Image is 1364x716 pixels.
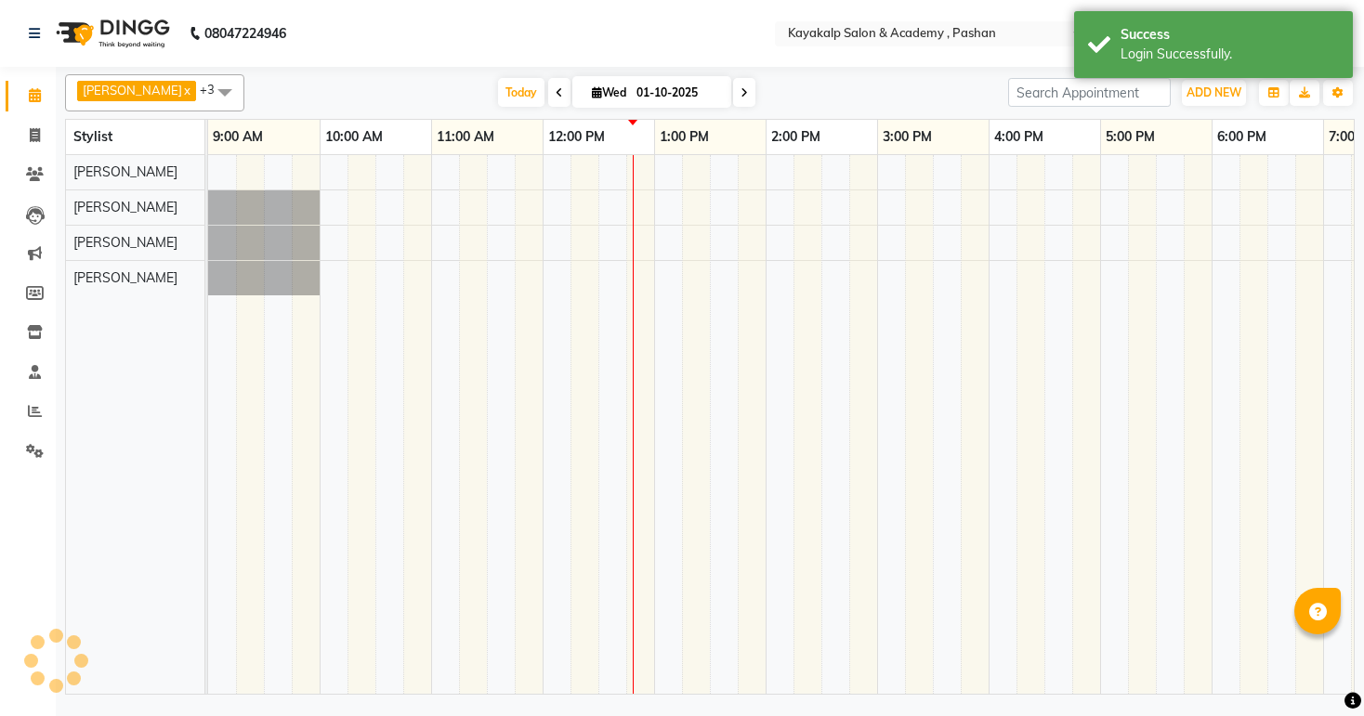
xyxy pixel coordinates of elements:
[1101,124,1160,150] a: 5:00 PM
[321,124,387,150] a: 10:00 AM
[83,83,182,98] span: [PERSON_NAME]
[73,163,177,180] span: [PERSON_NAME]
[73,199,177,215] span: [PERSON_NAME]
[498,78,544,107] span: Today
[73,234,177,251] span: [PERSON_NAME]
[432,124,499,150] a: 11:00 AM
[208,124,268,150] a: 9:00 AM
[1121,25,1339,45] div: Success
[47,7,175,59] img: logo
[1187,85,1241,99] span: ADD NEW
[200,82,229,97] span: +3
[631,79,724,107] input: 2025-10-01
[1213,124,1271,150] a: 6:00 PM
[990,124,1048,150] a: 4:00 PM
[655,124,714,150] a: 1:00 PM
[767,124,825,150] a: 2:00 PM
[204,7,286,59] b: 08047224946
[544,124,610,150] a: 12:00 PM
[878,124,937,150] a: 3:00 PM
[1182,80,1246,106] button: ADD NEW
[1121,45,1339,64] div: Login Successfully.
[182,83,190,98] a: x
[73,269,177,286] span: [PERSON_NAME]
[73,128,112,145] span: Stylist
[1008,78,1171,107] input: Search Appointment
[587,85,631,99] span: Wed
